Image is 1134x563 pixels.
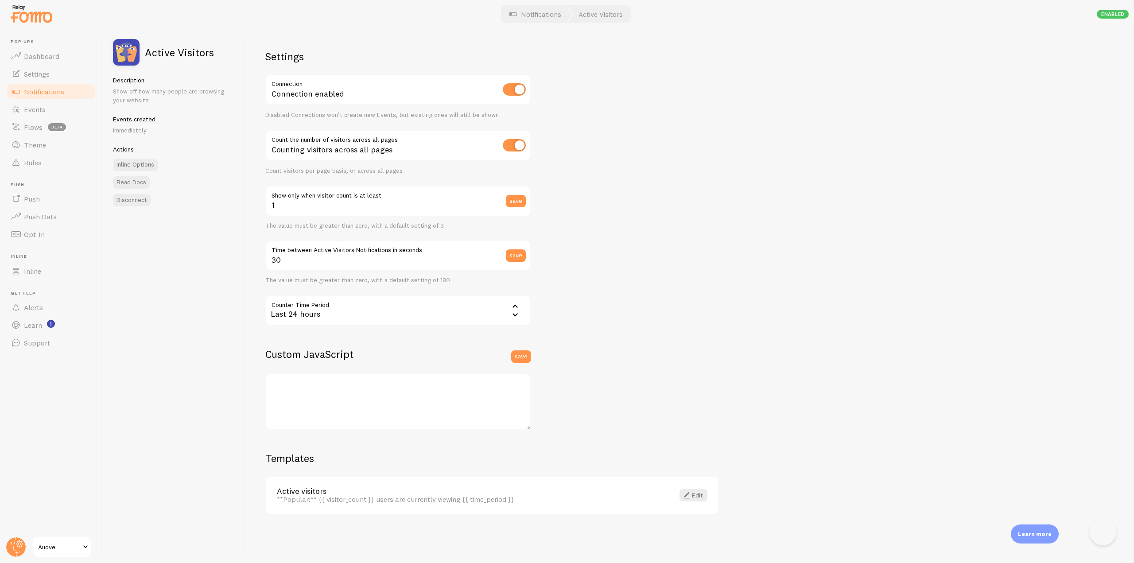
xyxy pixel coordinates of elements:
span: Dashboard [24,52,59,61]
a: Edit [680,489,707,501]
div: The value must be greater than zero, with a default setting of 180 [265,276,531,284]
a: Alerts [5,299,97,316]
span: Inline [11,254,97,260]
a: Push Data [5,208,97,225]
h5: Events created [113,115,233,123]
span: Alerts [24,303,43,312]
a: Flows beta [5,118,97,136]
span: Push [11,182,97,188]
a: Support [5,334,97,352]
svg: <p>Watch New Feature Tutorials!</p> [47,320,55,328]
h2: Active Visitors [145,47,214,58]
div: Count visitors per page basis, or across all pages [265,167,531,175]
span: Rules [24,158,42,167]
span: Pop-ups [11,39,97,45]
div: Connection enabled [265,74,531,106]
label: Time between Active Visitors Notifications in seconds [265,240,531,255]
h2: Custom JavaScript [265,347,531,361]
a: Inline [5,262,97,280]
input: 3 [265,186,531,217]
p: Immediately [113,126,233,135]
a: Rules [5,154,97,171]
img: fomo_icons_pageviews.svg [113,39,140,66]
h2: Settings [265,50,531,63]
a: Learn [5,316,97,334]
a: Inline Options [113,159,158,171]
a: Notifications [5,83,97,101]
span: Inline [24,267,41,276]
span: Push Data [24,212,57,221]
span: beta [48,123,66,131]
span: Flows [24,123,43,132]
a: Push [5,190,97,208]
div: Counting visitors across all pages [265,130,531,162]
div: Last 24 hours [265,295,531,326]
a: Active visitors [277,487,664,495]
span: Notifications [24,87,64,96]
label: Show only when visitor count is at least [265,186,531,201]
a: Dashboard [5,47,97,65]
span: Auove [38,542,80,552]
a: Auove [32,536,92,558]
div: Disabled Connections won't create new Events, but existing ones will still be shown [265,111,531,119]
a: Opt-In [5,225,97,243]
span: Get Help [11,291,97,296]
p: Show off how many people are browsing your website [113,87,233,105]
span: Learn [24,321,42,330]
h5: Actions [113,145,233,153]
span: Opt-In [24,230,45,239]
a: Read Docs [113,176,150,189]
button: save [511,350,531,363]
span: Events [24,105,46,114]
a: Theme [5,136,97,154]
iframe: Help Scout Beacon - Open [1090,519,1116,545]
span: Push [24,194,40,203]
button: Disconnect [113,194,151,206]
span: Support [24,338,50,347]
input: 180 [265,240,531,271]
div: The value must be greater than zero, with a default setting of 3 [265,222,531,230]
span: Theme [24,140,46,149]
div: Learn more [1011,524,1059,544]
img: fomo-relay-logo-orange.svg [9,2,54,25]
h5: Description [113,76,233,84]
h2: Templates [265,451,719,465]
button: save [506,249,526,262]
p: Learn more [1018,530,1052,538]
a: Events [5,101,97,118]
a: Settings [5,65,97,83]
button: save [506,195,526,207]
span: Settings [24,70,50,78]
div: **Popular!** {{ visitor_count }} users are currently viewing {{ time_period }} [277,495,664,503]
